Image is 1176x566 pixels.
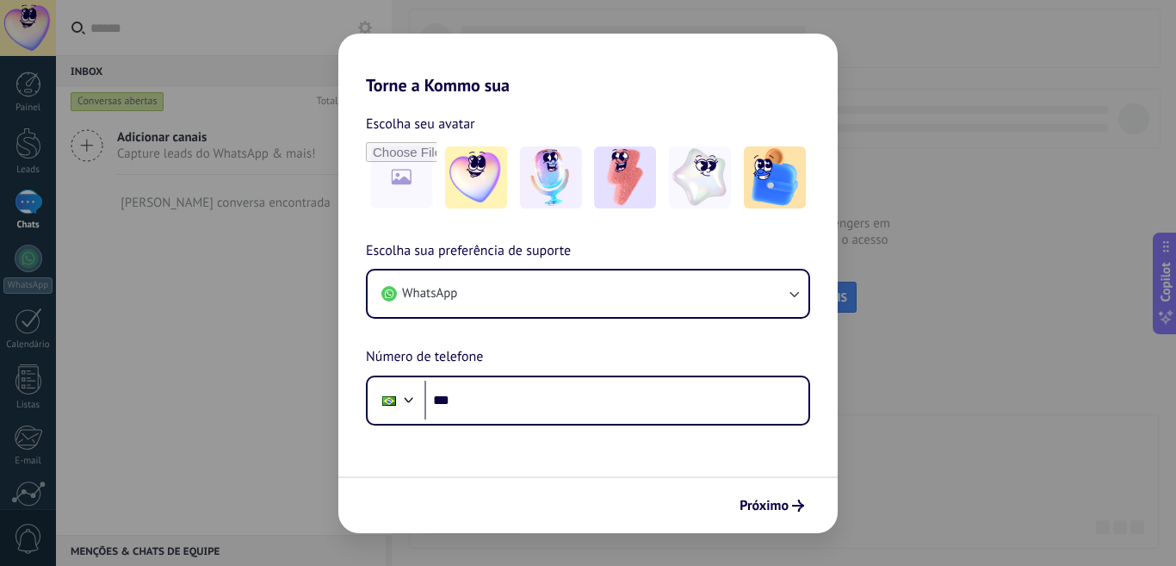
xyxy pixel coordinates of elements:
[740,500,789,512] span: Próximo
[366,240,571,263] span: Escolha sua preferência de suporte
[338,34,838,96] h2: Torne a Kommo sua
[445,146,507,208] img: -1.jpeg
[732,491,812,520] button: Próximo
[520,146,582,208] img: -2.jpeg
[669,146,731,208] img: -4.jpeg
[366,346,483,369] span: Número de telefone
[373,383,405,419] div: Brazil: + 55
[402,285,457,302] span: WhatsApp
[366,113,475,135] span: Escolha seu avatar
[368,271,808,317] button: WhatsApp
[744,146,806,208] img: -5.jpeg
[594,146,656,208] img: -3.jpeg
